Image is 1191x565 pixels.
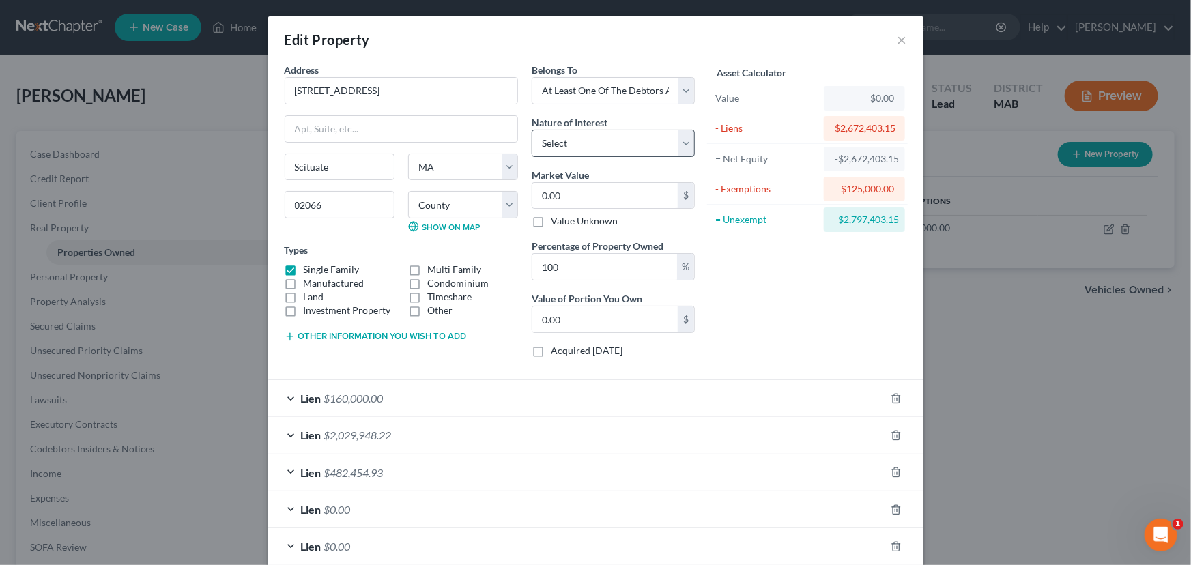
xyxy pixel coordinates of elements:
[301,392,321,405] span: Lien
[285,243,308,257] label: Types
[304,263,360,276] label: Single Family
[835,182,894,196] div: $125,000.00
[532,115,607,130] label: Nature of Interest
[715,213,818,227] div: = Unexempt
[304,290,324,304] label: Land
[285,30,370,49] div: Edit Property
[285,78,517,104] input: Enter address...
[285,64,319,76] span: Address
[532,254,677,280] input: 0.00
[1145,519,1177,551] iframe: Intercom live chat
[532,239,663,253] label: Percentage of Property Owned
[835,91,894,105] div: $0.00
[835,213,894,227] div: -$2,797,403.15
[304,276,364,290] label: Manufactured
[324,429,392,441] span: $2,029,948.22
[717,66,786,80] label: Asset Calculator
[898,31,907,48] button: ×
[715,91,818,105] div: Value
[1173,519,1183,530] span: 1
[532,64,577,76] span: Belongs To
[285,116,517,142] input: Apt, Suite, etc...
[678,306,694,332] div: $
[324,392,384,405] span: $160,000.00
[285,331,467,342] button: Other information you wish to add
[532,183,678,209] input: 0.00
[677,254,694,280] div: %
[304,304,391,317] label: Investment Property
[715,121,818,135] div: - Liens
[427,263,481,276] label: Multi Family
[427,304,453,317] label: Other
[301,540,321,553] span: Lien
[408,221,480,232] a: Show on Map
[532,306,678,332] input: 0.00
[715,182,818,196] div: - Exemptions
[324,540,351,553] span: $0.00
[835,121,894,135] div: $2,672,403.15
[532,168,589,182] label: Market Value
[551,344,622,358] label: Acquired [DATE]
[301,466,321,479] span: Lien
[427,276,489,290] label: Condominium
[678,183,694,209] div: $
[285,191,394,218] input: Enter zip...
[301,503,321,516] span: Lien
[324,466,384,479] span: $482,454.93
[532,291,642,306] label: Value of Portion You Own
[301,429,321,441] span: Lien
[427,290,472,304] label: Timeshare
[324,503,351,516] span: $0.00
[285,154,394,180] input: Enter city...
[835,152,894,166] div: -$2,672,403.15
[551,214,618,228] label: Value Unknown
[715,152,818,166] div: = Net Equity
